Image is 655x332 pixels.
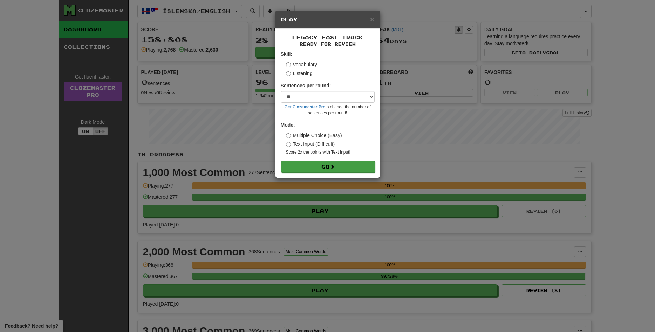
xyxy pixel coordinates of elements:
[286,70,313,77] label: Listening
[286,142,291,147] input: Text Input (Difficult)
[281,122,295,128] strong: Mode:
[292,34,363,40] span: Legacy Fast Track
[281,82,331,89] label: Sentences per round:
[370,15,374,23] span: ×
[286,133,291,138] input: Multiple Choice (Easy)
[281,104,375,116] small: to change the number of sentences per round!
[281,16,375,23] h5: Play
[286,132,342,139] label: Multiple Choice (Easy)
[285,104,326,109] a: Get Clozemaster Pro
[286,61,317,68] label: Vocabulary
[286,141,335,148] label: Text Input (Difficult)
[286,62,291,67] input: Vocabulary
[281,161,375,173] button: Go
[281,41,375,47] small: Ready for Review
[281,51,292,57] strong: Skill:
[286,71,291,76] input: Listening
[370,15,374,23] button: Close
[286,149,375,155] small: Score 2x the points with Text Input !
